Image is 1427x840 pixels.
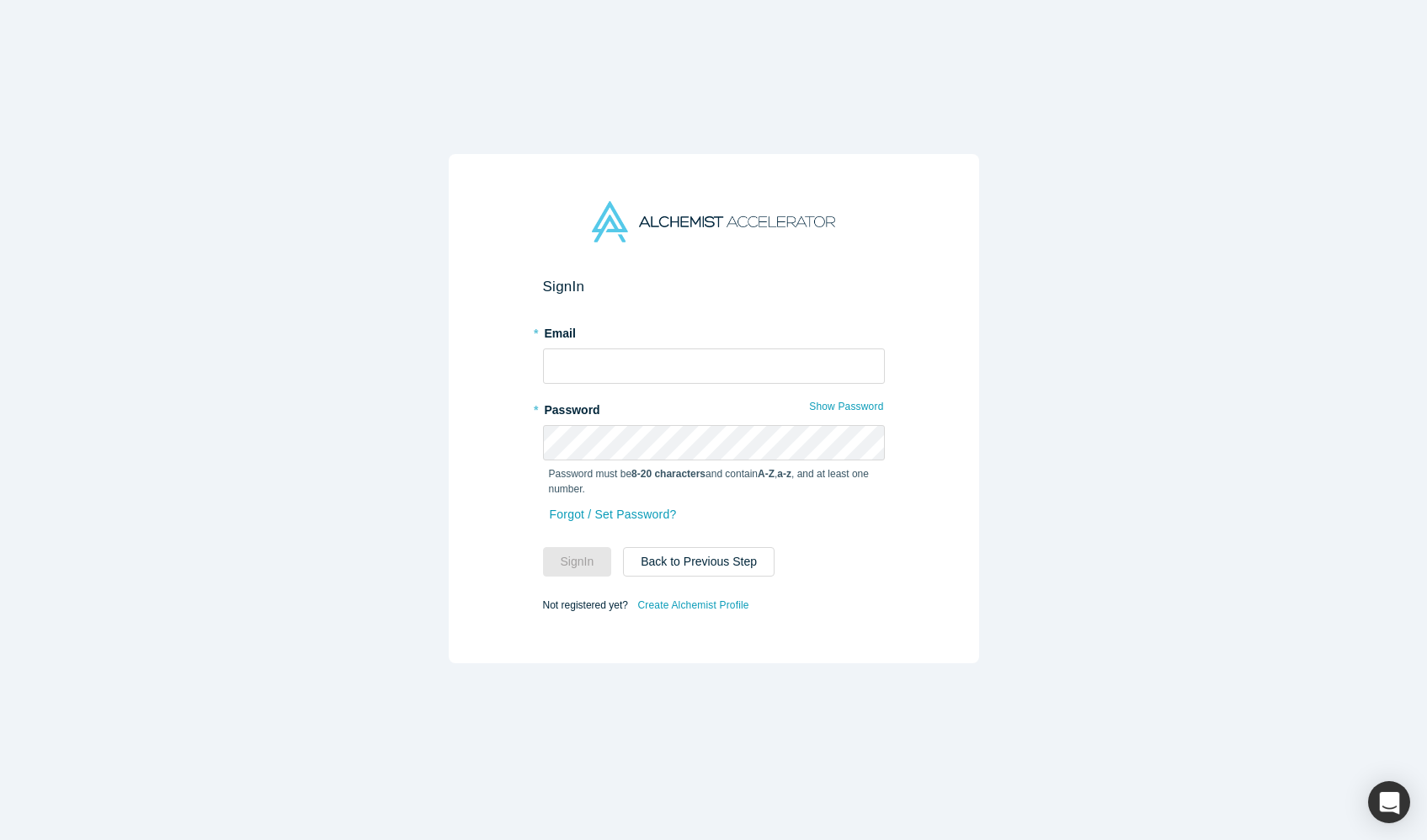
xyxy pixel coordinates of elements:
[543,547,612,577] button: SignIn
[808,396,884,417] button: Show Password
[549,500,678,529] a: Forgot / Set Password?
[543,278,885,295] h2: Sign In
[592,201,834,242] img: Alchemist Accelerator Logo
[758,468,775,480] strong: A-Z
[543,396,885,419] label: Password
[636,594,749,616] a: Create Alchemist Profile
[543,598,628,610] span: Not registered yet?
[777,468,791,480] strong: a-z
[623,547,775,577] button: Back to Previous Step
[543,319,885,343] label: Email
[549,466,879,497] p: Password must be and contain , , and at least one number.
[631,468,706,480] strong: 8-20 characters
